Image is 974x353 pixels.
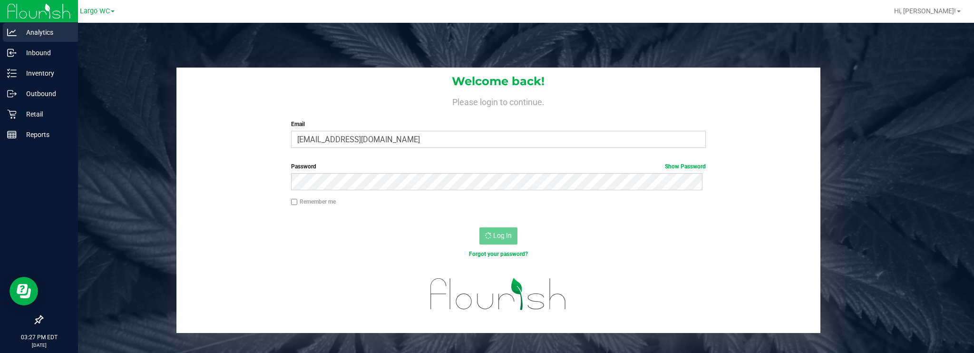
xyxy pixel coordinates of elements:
[80,7,110,15] span: Largo WC
[291,163,316,170] span: Password
[418,268,579,320] img: flourish_logo.svg
[7,89,17,98] inline-svg: Outbound
[17,88,74,99] p: Outbound
[17,108,74,120] p: Retail
[176,95,820,107] h4: Please login to continue.
[7,28,17,37] inline-svg: Analytics
[894,7,956,15] span: Hi, [PERSON_NAME]!
[469,251,528,257] a: Forgot your password?
[291,197,336,206] label: Remember me
[17,68,74,79] p: Inventory
[7,48,17,58] inline-svg: Inbound
[17,47,74,59] p: Inbound
[291,120,706,128] label: Email
[493,232,512,239] span: Log In
[176,75,820,88] h1: Welcome back!
[4,333,74,342] p: 03:27 PM EDT
[7,130,17,139] inline-svg: Reports
[479,227,517,245] button: Log In
[17,129,74,140] p: Reports
[4,342,74,349] p: [DATE]
[7,69,17,78] inline-svg: Inventory
[665,163,706,170] a: Show Password
[17,27,74,38] p: Analytics
[7,109,17,119] inline-svg: Retail
[10,277,38,305] iframe: Resource center
[291,199,298,206] input: Remember me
